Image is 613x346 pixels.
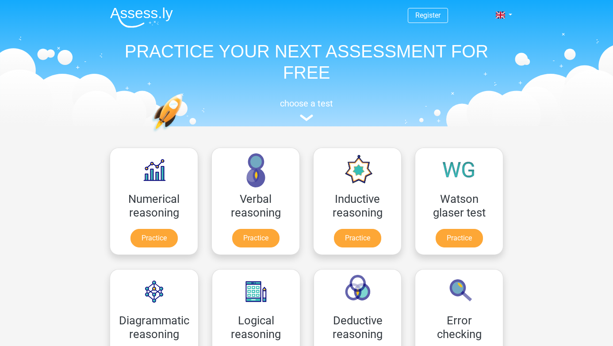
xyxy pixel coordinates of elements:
img: assessment [300,114,313,121]
img: practice [152,94,217,174]
a: Practice [130,229,178,247]
a: Register [415,11,441,19]
a: choose a test [103,98,510,122]
a: Practice [436,229,483,247]
a: Practice [334,229,381,247]
h1: PRACTICE YOUR NEXT ASSESSMENT FOR FREE [103,41,510,83]
a: Practice [232,229,280,247]
h5: choose a test [103,98,510,109]
img: Assessly [110,7,173,28]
